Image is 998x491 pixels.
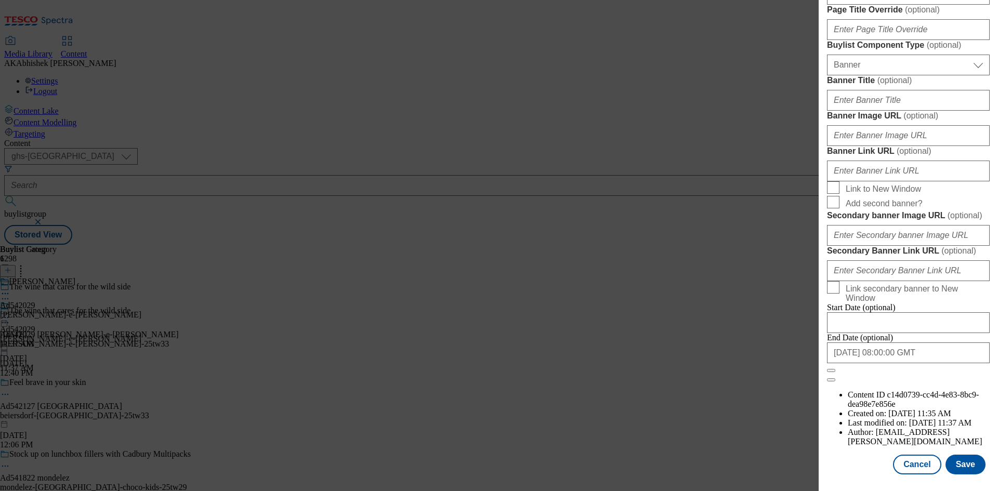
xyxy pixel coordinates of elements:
[848,390,979,408] span: c14d0739-cc4d-4e83-8bc9-dea98e7e856e
[905,5,940,14] span: ( optional )
[827,75,990,86] label: Banner Title
[948,211,982,220] span: ( optional )
[827,90,990,111] input: Enter Banner Title
[827,246,990,256] label: Secondary Banner Link URL
[827,333,893,342] span: End Date (optional)
[903,111,938,120] span: ( optional )
[909,418,971,427] span: [DATE] 11:37 AM
[827,303,896,312] span: Start Date (optional)
[846,184,921,194] span: Link to New Window
[927,41,962,49] span: ( optional )
[827,146,990,156] label: Banner Link URL
[827,342,990,363] input: Enter Date
[893,455,941,474] button: Cancel
[848,428,990,446] li: Author:
[827,210,990,221] label: Secondary banner Image URL
[848,409,990,418] li: Created on:
[846,199,923,208] span: Add second banner?
[827,369,835,372] button: Close
[827,5,990,15] label: Page Title Override
[827,161,990,181] input: Enter Banner Link URL
[946,455,986,474] button: Save
[848,390,990,409] li: Content ID
[941,246,976,255] span: ( optional )
[827,125,990,146] input: Enter Banner Image URL
[848,418,990,428] li: Last modified on:
[827,312,990,333] input: Enter Date
[897,147,931,155] span: ( optional )
[827,19,990,40] input: Enter Page Title Override
[827,111,990,121] label: Banner Image URL
[877,76,912,85] span: ( optional )
[848,428,982,446] span: [EMAIL_ADDRESS][PERSON_NAME][DOMAIN_NAME]
[827,40,990,50] label: Buylist Component Type
[827,225,990,246] input: Enter Secondary banner Image URL
[827,260,990,281] input: Enter Secondary Banner Link URL
[888,409,951,418] span: [DATE] 11:35 AM
[846,284,986,303] span: Link secondary banner to New Window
